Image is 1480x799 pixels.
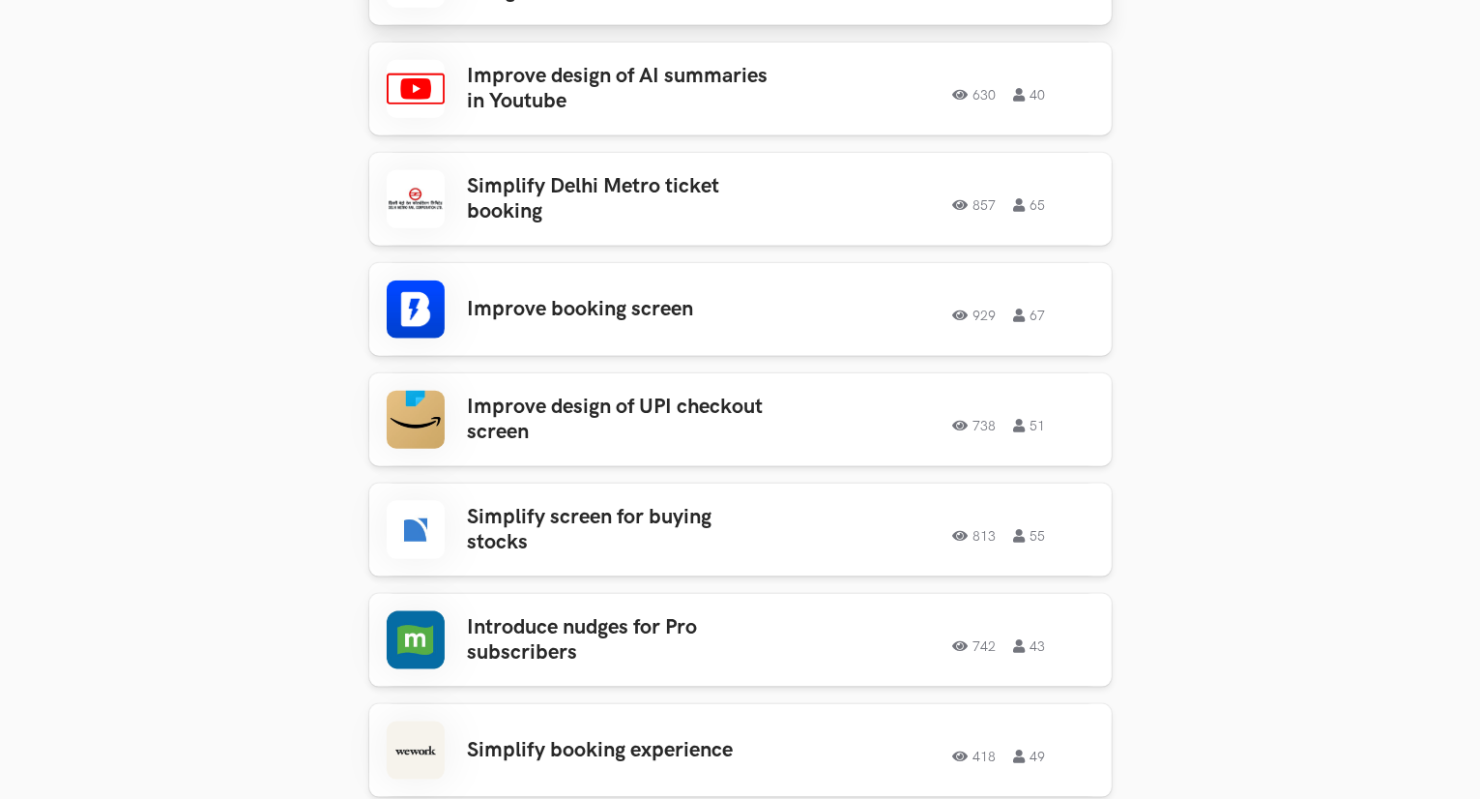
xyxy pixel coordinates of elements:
span: 40 [1014,88,1046,102]
h3: Simplify booking experience [468,738,769,763]
h3: Improve design of AI summaries in Youtube [468,64,769,115]
span: 418 [953,750,997,763]
h3: Introduce nudges for Pro subscribers [468,615,769,666]
span: 55 [1014,529,1046,543]
span: 857 [953,198,997,212]
a: Improve design of UPI checkout screen 738 51 [369,373,1112,466]
a: Simplify booking experience 418 49 [369,704,1112,797]
span: 738 [953,419,997,432]
h3: Improve design of UPI checkout screen [468,395,769,446]
a: Simplify screen for buying stocks 813 55 [369,484,1112,577]
span: 51 [1014,419,1046,432]
span: 813 [953,529,997,543]
span: 630 [953,88,997,102]
span: 742 [953,639,997,653]
span: 49 [1014,750,1046,763]
a: Improve design of AI summaries in Youtube 630 40 [369,43,1112,135]
a: Improve booking screen 929 67 [369,263,1112,356]
h3: Simplify Delhi Metro ticket booking [468,174,769,225]
span: 43 [1014,639,1046,653]
h3: Simplify screen for buying stocks [468,505,769,556]
a: Introduce nudges for Pro subscribers 742 43 [369,594,1112,687]
a: Simplify Delhi Metro ticket booking 857 65 [369,153,1112,246]
span: 929 [953,309,997,322]
h3: Improve booking screen [468,297,769,322]
span: 65 [1014,198,1046,212]
span: 67 [1014,309,1046,322]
